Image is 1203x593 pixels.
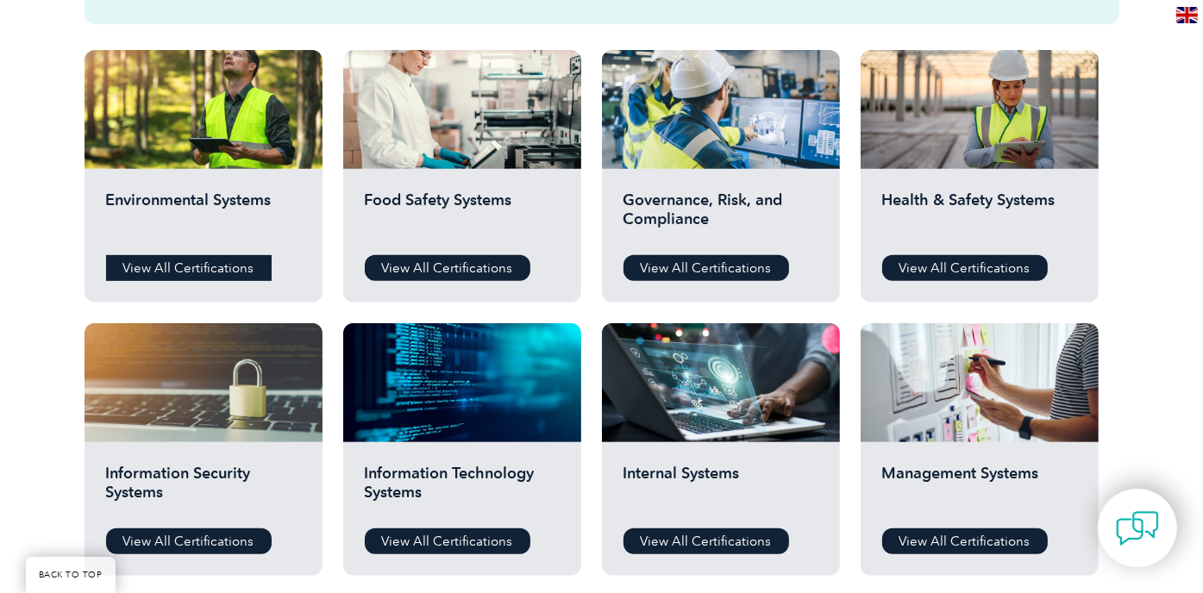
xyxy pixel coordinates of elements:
[106,190,301,242] h2: Environmental Systems
[106,255,272,281] a: View All Certifications
[882,190,1077,242] h2: Health & Safety Systems
[365,464,560,515] h2: Information Technology Systems
[106,464,301,515] h2: Information Security Systems
[623,190,818,242] h2: Governance, Risk, and Compliance
[623,464,818,515] h2: Internal Systems
[365,255,530,281] a: View All Certifications
[882,528,1048,554] a: View All Certifications
[882,464,1077,515] h2: Management Systems
[623,528,789,554] a: View All Certifications
[106,528,272,554] a: View All Certifications
[1116,507,1159,550] img: contact-chat.png
[26,557,116,593] a: BACK TO TOP
[882,255,1048,281] a: View All Certifications
[623,255,789,281] a: View All Certifications
[365,528,530,554] a: View All Certifications
[1176,7,1198,23] img: en
[365,190,560,242] h2: Food Safety Systems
